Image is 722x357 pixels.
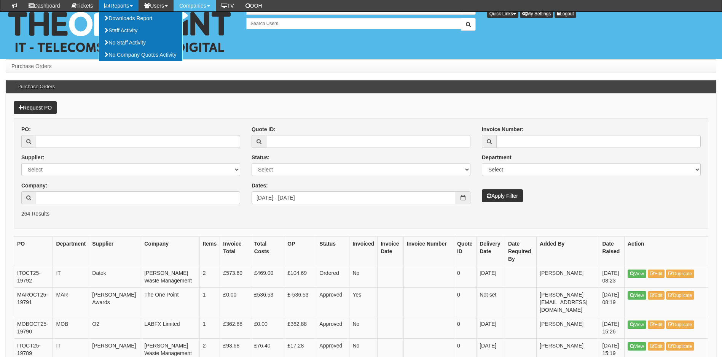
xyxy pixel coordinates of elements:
[220,317,251,339] td: £362.88
[477,266,505,288] td: [DATE]
[316,266,349,288] td: Ordered
[53,288,89,317] td: MAR
[21,154,45,161] label: Supplier:
[482,189,523,202] button: Apply Filter
[251,237,284,266] th: Total Costs
[599,288,625,317] td: [DATE] 08:19
[505,237,536,266] th: Date Required By
[648,342,665,351] a: Edit
[199,288,220,317] td: 1
[599,266,625,288] td: [DATE] 08:23
[487,10,518,18] button: Quick Links
[555,10,576,18] a: Logout
[378,237,404,266] th: Invoice Date
[89,317,141,339] td: O2
[537,266,599,288] td: [PERSON_NAME]
[199,237,220,266] th: Items
[599,317,625,339] td: [DATE] 15:26
[251,266,284,288] td: £469.00
[199,266,220,288] td: 2
[284,288,316,317] td: £-536.53
[89,266,141,288] td: Datek
[477,317,505,339] td: [DATE]
[349,237,378,266] th: Invoiced
[666,270,694,278] a: Duplicate
[284,266,316,288] td: £104.69
[284,317,316,339] td: £362.88
[628,342,646,351] a: View
[454,266,476,288] td: 0
[252,182,268,189] label: Dates:
[666,291,694,300] a: Duplicate
[99,24,182,36] a: Staff Activity
[14,237,53,266] th: PO
[251,317,284,339] td: £0.00
[141,266,200,288] td: [PERSON_NAME] Waste Management
[252,125,276,133] label: Quote ID:
[349,288,378,317] td: Yes
[141,288,200,317] td: The One Point
[477,237,505,266] th: Delivery Date
[628,270,646,278] a: View
[482,125,524,133] label: Invoice Number:
[520,10,553,18] a: My Settings
[628,321,646,329] a: View
[316,288,349,317] td: Approved
[648,270,665,278] a: Edit
[220,266,251,288] td: £573.69
[454,317,476,339] td: 0
[21,125,31,133] label: PO:
[666,342,694,351] a: Duplicate
[14,317,53,339] td: MOBOCT25-19790
[99,36,182,49] a: No Staff Activity
[141,237,200,266] th: Company
[284,237,316,266] th: GP
[537,237,599,266] th: Added By
[11,62,52,70] li: Purchase Orders
[99,12,182,24] a: Downloads Report
[648,291,665,300] a: Edit
[220,237,251,266] th: Invoice Total
[246,18,461,29] input: Search Users
[537,317,599,339] td: [PERSON_NAME]
[349,266,378,288] td: No
[220,288,251,317] td: £0.00
[89,288,141,317] td: [PERSON_NAME] Awards
[199,317,220,339] td: 1
[99,49,182,61] a: No Company Quotes Activity
[403,237,454,266] th: Invoice Number
[482,154,512,161] label: Department
[89,237,141,266] th: Supplier
[53,237,89,266] th: Department
[349,317,378,339] td: No
[625,237,708,266] th: Action
[14,80,59,93] h3: Purchase Orders
[53,317,89,339] td: MOB
[454,237,476,266] th: Quote ID
[537,288,599,317] td: [PERSON_NAME][EMAIL_ADDRESS][DOMAIN_NAME]
[14,101,57,114] a: Request PO
[251,288,284,317] td: £536.53
[316,237,349,266] th: Status
[252,154,269,161] label: Status:
[477,288,505,317] td: Not set
[141,317,200,339] td: LABFX Limited
[53,266,89,288] td: IT
[628,291,646,300] a: View
[14,288,53,317] td: MAROCT25-19791
[21,182,47,189] label: Company:
[454,288,476,317] td: 0
[316,317,349,339] td: Approved
[14,266,53,288] td: ITOCT25-19792
[599,237,625,266] th: Date Raised
[21,210,701,217] p: 264 Results
[648,321,665,329] a: Edit
[666,321,694,329] a: Duplicate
